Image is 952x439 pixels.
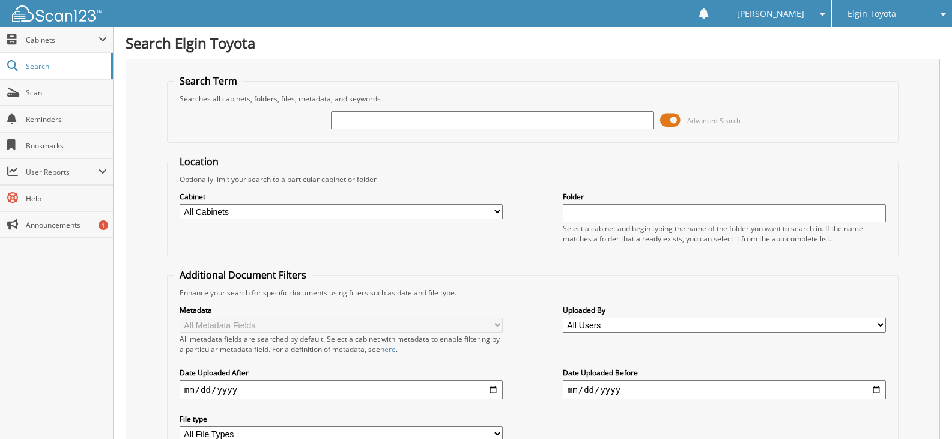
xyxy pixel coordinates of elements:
[26,35,99,45] span: Cabinets
[563,368,886,378] label: Date Uploaded Before
[174,74,243,88] legend: Search Term
[180,414,503,424] label: File type
[26,141,107,151] span: Bookmarks
[180,192,503,202] label: Cabinet
[26,61,105,71] span: Search
[174,174,892,184] div: Optionally limit your search to a particular cabinet or folder
[174,288,892,298] div: Enhance your search for specific documents using filters such as date and file type.
[26,114,107,124] span: Reminders
[26,167,99,177] span: User Reports
[26,220,107,230] span: Announcements
[687,116,741,125] span: Advanced Search
[180,380,503,399] input: start
[180,368,503,378] label: Date Uploaded After
[563,192,886,202] label: Folder
[847,10,896,17] span: Elgin Toyota
[26,88,107,98] span: Scan
[12,5,102,22] img: scan123-logo-white.svg
[380,344,396,354] a: here
[180,334,503,354] div: All metadata fields are searched by default. Select a cabinet with metadata to enable filtering b...
[174,94,892,104] div: Searches all cabinets, folders, files, metadata, and keywords
[26,193,107,204] span: Help
[99,220,108,230] div: 1
[180,305,503,315] label: Metadata
[174,155,225,168] legend: Location
[126,33,940,53] h1: Search Elgin Toyota
[563,305,886,315] label: Uploaded By
[737,10,804,17] span: [PERSON_NAME]
[563,380,886,399] input: end
[563,223,886,244] div: Select a cabinet and begin typing the name of the folder you want to search in. If the name match...
[174,268,312,282] legend: Additional Document Filters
